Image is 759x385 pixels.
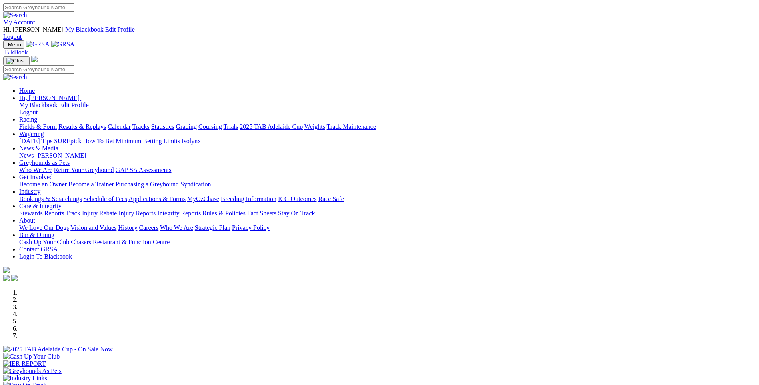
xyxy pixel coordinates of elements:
a: Schedule of Fees [83,195,127,202]
img: Greyhounds As Pets [3,367,62,375]
a: Bar & Dining [19,231,54,238]
a: Vision and Values [70,224,116,231]
a: Trials [223,123,238,130]
a: We Love Our Dogs [19,224,69,231]
a: Rules & Policies [202,210,246,217]
a: Bookings & Scratchings [19,195,82,202]
input: Search [3,65,74,74]
a: My Blackbook [19,102,58,108]
div: Get Involved [19,181,756,188]
a: Careers [139,224,158,231]
div: News & Media [19,152,756,159]
a: Who We Are [19,166,52,173]
a: News & Media [19,145,58,152]
img: Search [3,74,27,81]
a: Who We Are [160,224,193,231]
a: Industry [19,188,40,195]
div: About [19,224,756,231]
span: Hi, [PERSON_NAME] [19,94,80,101]
a: Wagering [19,130,44,137]
a: My Blackbook [65,26,104,33]
img: Industry Links [3,375,47,382]
a: [DATE] Tips [19,138,52,144]
img: Close [6,58,26,64]
a: Fields & Form [19,123,57,130]
a: How To Bet [83,138,114,144]
div: Care & Integrity [19,210,756,217]
a: Greyhounds as Pets [19,159,70,166]
a: Coursing [198,123,222,130]
a: Purchasing a Greyhound [116,181,179,188]
a: Track Injury Rebate [66,210,117,217]
a: MyOzChase [187,195,219,202]
img: GRSA [51,41,75,48]
a: History [118,224,137,231]
a: Retire Your Greyhound [54,166,114,173]
a: Home [19,87,35,94]
a: 2025 TAB Adelaide Cup [240,123,303,130]
a: Contact GRSA [19,246,58,253]
img: Search [3,12,27,19]
a: Statistics [151,123,174,130]
a: Results & Replays [58,123,106,130]
a: News [19,152,34,159]
img: facebook.svg [3,275,10,281]
img: logo-grsa-white.png [3,267,10,273]
a: Integrity Reports [157,210,201,217]
a: Chasers Restaurant & Function Centre [71,239,170,245]
div: Bar & Dining [19,239,756,246]
a: Weights [304,123,325,130]
img: Cash Up Your Club [3,353,60,360]
a: Hi, [PERSON_NAME] [19,94,81,101]
a: Syndication [180,181,211,188]
a: Get Involved [19,174,53,180]
a: Race Safe [318,195,344,202]
a: Privacy Policy [232,224,270,231]
a: ICG Outcomes [278,195,316,202]
a: Racing [19,116,37,123]
span: BlkBook [5,49,28,56]
a: Applications & Forms [128,195,186,202]
a: Fact Sheets [247,210,276,217]
a: Edit Profile [105,26,135,33]
a: My Account [3,19,35,26]
img: 2025 TAB Adelaide Cup - On Sale Now [3,346,113,353]
span: Menu [8,42,21,48]
span: Hi, [PERSON_NAME] [3,26,64,33]
a: Stay On Track [278,210,315,217]
img: GRSA [26,41,50,48]
input: Search [3,3,74,12]
div: My Account [3,26,756,40]
div: Hi, [PERSON_NAME] [19,102,756,116]
a: Isolynx [182,138,201,144]
a: Cash Up Your Club [19,239,69,245]
a: SUREpick [54,138,81,144]
a: GAP SA Assessments [116,166,172,173]
a: Strategic Plan [195,224,230,231]
button: Toggle navigation [3,40,24,49]
a: Become a Trainer [68,181,114,188]
a: Become an Owner [19,181,67,188]
a: BlkBook [3,49,28,56]
img: IER REPORT [3,360,46,367]
a: Injury Reports [118,210,156,217]
a: Tracks [132,123,150,130]
div: Wagering [19,138,756,145]
img: twitter.svg [11,275,18,281]
a: Edit Profile [59,102,89,108]
img: logo-grsa-white.png [31,56,38,62]
a: Logout [19,109,38,116]
a: Calendar [108,123,131,130]
a: Track Maintenance [327,123,376,130]
a: Logout [3,33,22,40]
a: [PERSON_NAME] [35,152,86,159]
div: Racing [19,123,756,130]
div: Industry [19,195,756,203]
a: Stewards Reports [19,210,64,217]
a: Breeding Information [221,195,276,202]
div: Greyhounds as Pets [19,166,756,174]
a: Login To Blackbook [19,253,72,260]
button: Toggle navigation [3,56,30,65]
a: About [19,217,35,224]
a: Grading [176,123,197,130]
